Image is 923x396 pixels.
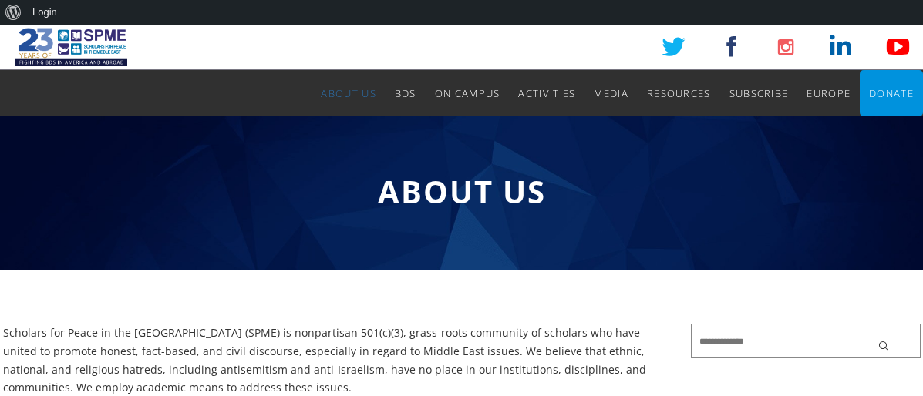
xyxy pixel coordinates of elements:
a: About Us [321,70,376,116]
span: Donate [869,86,914,100]
img: SPME [15,24,127,70]
span: About Us [378,170,546,213]
a: BDS [395,70,416,116]
a: Donate [869,70,914,116]
span: About Us [321,86,376,100]
span: Media [594,86,628,100]
span: On Campus [435,86,500,100]
span: Activities [518,86,575,100]
a: Media [594,70,628,116]
a: Activities [518,70,575,116]
a: Resources [647,70,711,116]
a: On Campus [435,70,500,116]
span: Subscribe [729,86,789,100]
a: Subscribe [729,70,789,116]
a: Europe [807,70,851,116]
span: Europe [807,86,851,100]
span: Resources [647,86,711,100]
span: BDS [395,86,416,100]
